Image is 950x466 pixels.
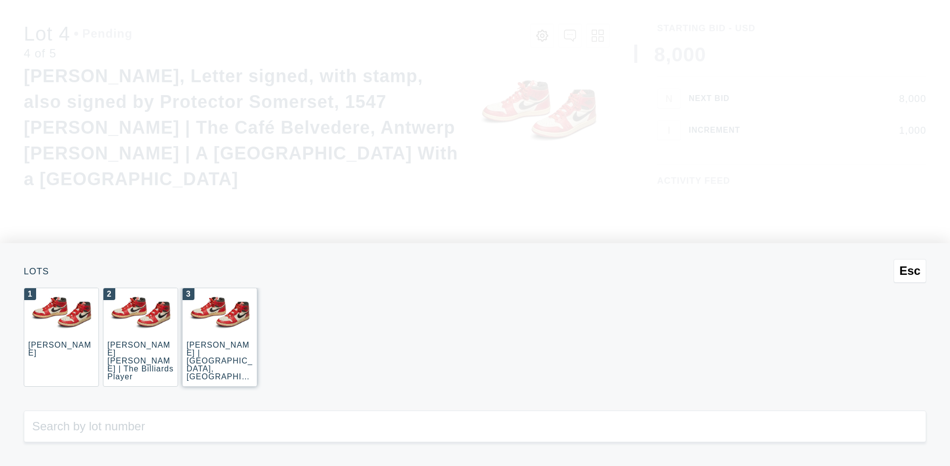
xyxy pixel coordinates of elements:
[187,341,253,420] div: [PERSON_NAME] | [GEOGRAPHIC_DATA], [GEOGRAPHIC_DATA] ([GEOGRAPHIC_DATA], [GEOGRAPHIC_DATA])
[107,341,174,381] div: [PERSON_NAME] [PERSON_NAME] | The Billiards Player
[900,264,921,278] span: Esc
[24,267,926,276] div: Lots
[28,341,91,357] div: [PERSON_NAME]
[183,288,194,300] div: 3
[894,259,926,283] button: Esc
[24,411,926,442] input: Search by lot number
[24,288,36,300] div: 1
[103,288,115,300] div: 2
